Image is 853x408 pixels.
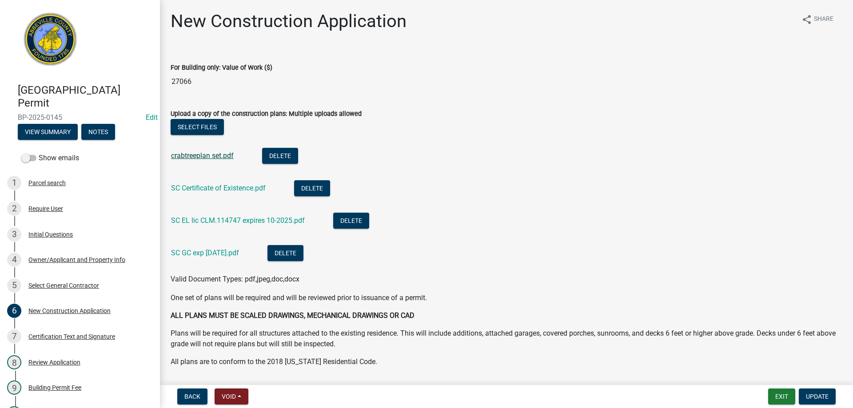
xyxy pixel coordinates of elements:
button: Delete [333,213,369,229]
div: Select General Contractor [28,282,99,289]
button: Back [177,388,207,404]
div: Require User [28,206,63,212]
span: BP-2025-0145 [18,113,142,122]
button: Select files [171,119,224,135]
h1: New Construction Application [171,11,407,32]
wm-modal-confirm: Notes [81,129,115,136]
wm-modal-confirm: Summary [18,129,78,136]
div: Review Application [28,359,80,365]
wm-modal-confirm: Delete Document [294,185,330,193]
wm-modal-confirm: Delete Document [333,217,369,226]
p: Plans will be required for all structures attached to the existing residence. This will include a... [171,328,842,349]
label: For Building only: Value of Work ($) [171,65,272,71]
span: Void [222,393,236,400]
div: 2 [7,202,21,216]
div: Building Permit Fee [28,384,81,391]
a: Edit [146,113,158,122]
wm-modal-confirm: Delete Document [262,152,298,161]
a: crabtreeplan set.pdf [171,151,234,160]
a: SC Certificate of Existence.pdf [171,184,266,192]
a: SC EL lic CLM.114747 expires 10-2025.pdf [171,216,305,225]
span: Update [806,393,829,400]
strong: ALL PLANS MUST BE SCALED DRAWINGS, MECHANICAL DRAWINGS OR CAD [171,311,415,320]
button: Exit [768,388,795,404]
div: Parcel search [28,180,66,186]
button: Void [215,388,248,404]
button: Delete [267,245,303,261]
div: 8 [7,355,21,369]
div: Certification Text and Signature [28,333,115,340]
button: Update [799,388,836,404]
div: Owner/Applicant and Property Info [28,257,125,263]
div: 4 [7,253,21,267]
div: 6 [7,304,21,318]
span: Share [814,14,833,25]
div: 3 [7,227,21,242]
img: Abbeville County, South Carolina [18,9,83,75]
div: Initial Questions [28,231,73,238]
div: 9 [7,380,21,395]
p: One set of plans will be required and will be reviewed prior to issuance of a permit. [171,293,842,303]
div: 7 [7,329,21,344]
div: 1 [7,176,21,190]
button: shareShare [794,11,841,28]
a: SC GC exp [DATE].pdf [171,249,239,257]
span: Valid Document Types: pdf,jpeg,doc,docx [171,275,299,283]
span: Back [184,393,200,400]
wm-modal-confirm: Delete Document [267,250,303,258]
div: New Construction Application [28,308,111,314]
label: Show emails [21,153,79,163]
div: 5 [7,278,21,293]
p: All plans are to conform to the 2018 [US_STATE] Residential Code. [171,357,842,367]
button: View Summary [18,124,78,140]
h4: [GEOGRAPHIC_DATA] Permit [18,84,153,110]
i: share [801,14,812,25]
button: Delete [262,148,298,164]
button: Notes [81,124,115,140]
label: Upload a copy of the construction plans: Multiple uploads allowed [171,111,362,117]
button: Delete [294,180,330,196]
wm-modal-confirm: Edit Application Number [146,113,158,122]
